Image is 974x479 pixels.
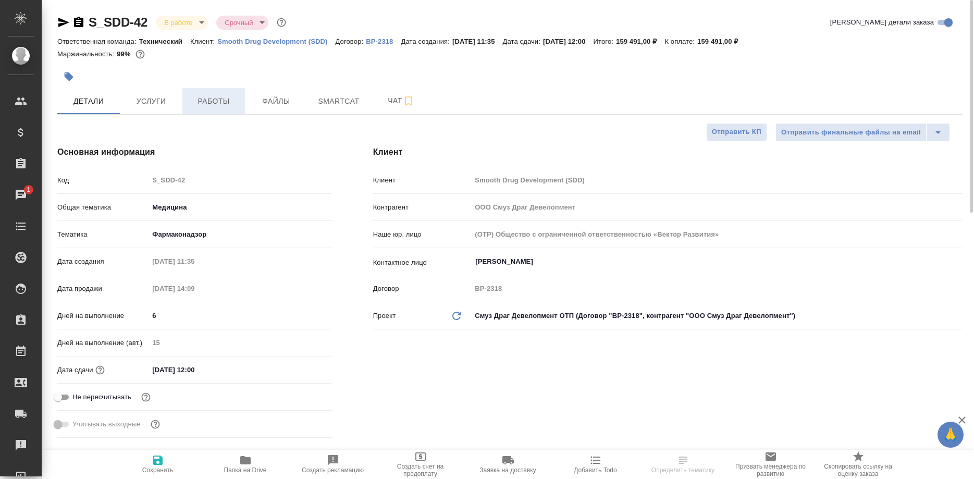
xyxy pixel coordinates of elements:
[149,254,240,269] input: Пустое поле
[57,365,93,375] p: Дата сдачи
[72,16,85,29] button: Скопировать ссылку
[89,15,147,29] a: S_SDD-42
[126,95,176,108] span: Услуги
[93,363,107,377] button: Если добавить услуги и заполнить их объемом, то дата рассчитается автоматически
[57,229,149,240] p: Тематика
[471,227,963,242] input: Пустое поле
[552,450,639,479] button: Добавить Todo
[471,307,963,325] div: Смуз Драг Девелопмент ОТП (Договор "ВР-2318", контрагент "ООО Смуз Драг Девелопмент")
[452,38,503,45] p: [DATE] 11:35
[149,308,331,323] input: ✎ Введи что-нибудь
[697,38,746,45] p: 159 491,00 ₽
[224,466,267,474] span: Папка на Drive
[139,38,190,45] p: Технический
[57,175,149,186] p: Код
[217,36,335,45] a: Smooth Drug Development (SDD)
[471,173,963,188] input: Пустое поле
[216,16,268,30] div: В работе
[503,38,543,45] p: Дата сдачи:
[57,256,149,267] p: Дата создания
[275,16,288,29] button: Доп статусы указывают на важность/срочность заказа
[57,284,149,294] p: Дата продажи
[373,202,472,213] p: Контрагент
[402,95,415,107] svg: Подписаться
[57,65,80,88] button: Добавить тэг
[383,463,458,477] span: Создать счет на предоплату
[815,450,902,479] button: Скопировать ссылку на оценку заказа
[957,261,959,263] button: Open
[57,202,149,213] p: Общая тематика
[594,38,616,45] p: Итого:
[20,185,36,195] span: 1
[139,390,153,404] button: Включи, если не хочешь, чтобы указанная дата сдачи изменилась после переставления заказа в 'Подтв...
[117,50,133,58] p: 99%
[57,16,70,29] button: Скопировать ссылку для ЯМессенджера
[471,281,963,296] input: Пустое поле
[149,226,331,243] div: Фармаконадзор
[156,16,208,30] div: В работе
[574,466,617,474] span: Добавить Todo
[373,284,472,294] p: Договор
[64,95,114,108] span: Детали
[161,18,195,27] button: В работе
[373,175,472,186] p: Клиент
[401,38,452,45] p: Дата создания:
[221,18,256,27] button: Срочный
[775,123,950,142] div: split button
[543,38,594,45] p: [DATE] 12:00
[942,424,959,446] span: 🙏
[57,38,139,45] p: Ответственная команда:
[149,199,331,216] div: Медицина
[821,463,896,477] span: Скопировать ссылку на оценку заказа
[336,38,366,45] p: Договор:
[149,335,331,350] input: Пустое поле
[639,450,727,479] button: Определить тематику
[373,229,472,240] p: Наше юр. лицо
[373,146,963,158] h4: Клиент
[217,38,335,45] p: Smooth Drug Development (SDD)
[373,311,396,321] p: Проект
[464,450,552,479] button: Заявка на доставку
[471,200,963,215] input: Пустое поле
[733,463,808,477] span: Призвать менеджера по развитию
[712,126,761,138] span: Отправить КП
[57,311,149,321] p: Дней на выполнение
[149,173,331,188] input: Пустое поле
[830,17,934,28] span: [PERSON_NAME] детали заказа
[114,450,202,479] button: Сохранить
[251,95,301,108] span: Файлы
[133,47,147,61] button: 1152.00 RUB;
[727,450,815,479] button: Призвать менеджера по развитию
[366,36,401,45] a: ВР-2318
[202,450,289,479] button: Папка на Drive
[664,38,697,45] p: К оплате:
[189,95,239,108] span: Работы
[302,466,364,474] span: Создать рекламацию
[190,38,217,45] p: Клиент:
[72,392,131,402] span: Не пересчитывать
[373,257,472,268] p: Контактное лицо
[377,450,464,479] button: Создать счет на предоплату
[781,127,921,139] span: Отправить финальные файлы на email
[706,123,767,141] button: Отправить КП
[775,123,927,142] button: Отправить финальные файлы на email
[57,146,331,158] h4: Основная информация
[72,419,141,429] span: Учитывать выходные
[142,466,174,474] span: Сохранить
[289,450,377,479] button: Создать рекламацию
[314,95,364,108] span: Smartcat
[938,422,964,448] button: 🙏
[366,38,401,45] p: ВР-2318
[479,466,536,474] span: Заявка на доставку
[376,94,426,107] span: Чат
[3,182,39,208] a: 1
[149,362,240,377] input: ✎ Введи что-нибудь
[149,281,240,296] input: Пустое поле
[651,466,714,474] span: Определить тематику
[57,338,149,348] p: Дней на выполнение (авт.)
[57,50,117,58] p: Маржинальность:
[149,417,162,431] button: Выбери, если сб и вс нужно считать рабочими днями для выполнения заказа.
[616,38,664,45] p: 159 491,00 ₽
